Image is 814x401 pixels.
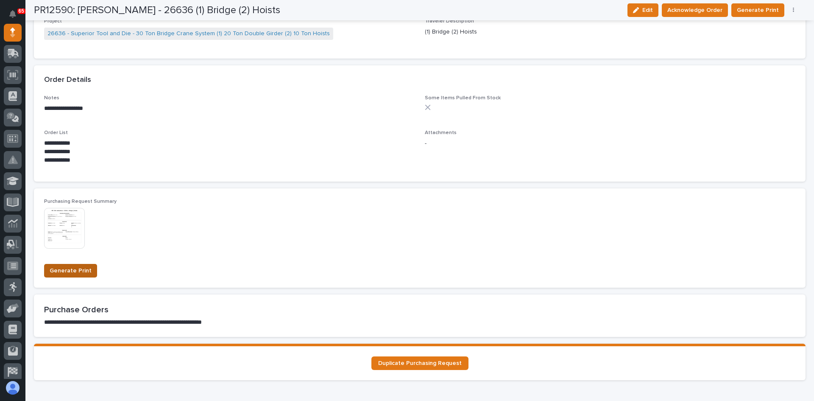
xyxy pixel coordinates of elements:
p: - [425,139,795,148]
span: Edit [642,6,653,14]
h2: PR12590: [PERSON_NAME] - 26636 (1) Bridge (2) Hoists [34,4,280,17]
span: Duplicate Purchasing Request [378,360,462,366]
button: Generate Print [731,3,784,17]
button: Edit [627,3,658,17]
span: Order List [44,130,68,135]
button: Generate Print [44,264,97,278]
span: Generate Print [50,266,92,276]
a: 26636 - Superior Tool and Die - 30 Ton Bridge Crane System (1) 20 Ton Double Girder (2) 10 Ton Ho... [47,29,330,38]
button: Notifications [4,5,22,23]
span: Attachments [425,130,457,135]
div: Notifications65 [11,10,22,24]
span: Acknowledge Order [667,5,722,15]
span: Purchasing Request Summary [44,199,117,204]
span: Some Items Pulled From Stock [425,95,501,101]
h2: Purchase Orders [44,305,795,315]
span: Project [44,19,62,24]
h2: Order Details [44,76,91,85]
button: users-avatar [4,379,22,397]
span: Notes [44,95,59,101]
span: Generate Print [737,5,779,15]
p: 65 [19,8,24,14]
a: Duplicate Purchasing Request [371,356,468,370]
button: Acknowledge Order [662,3,728,17]
span: Traveler Description [425,19,474,24]
p: (1) Bridge (2) Hoists [425,28,795,36]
